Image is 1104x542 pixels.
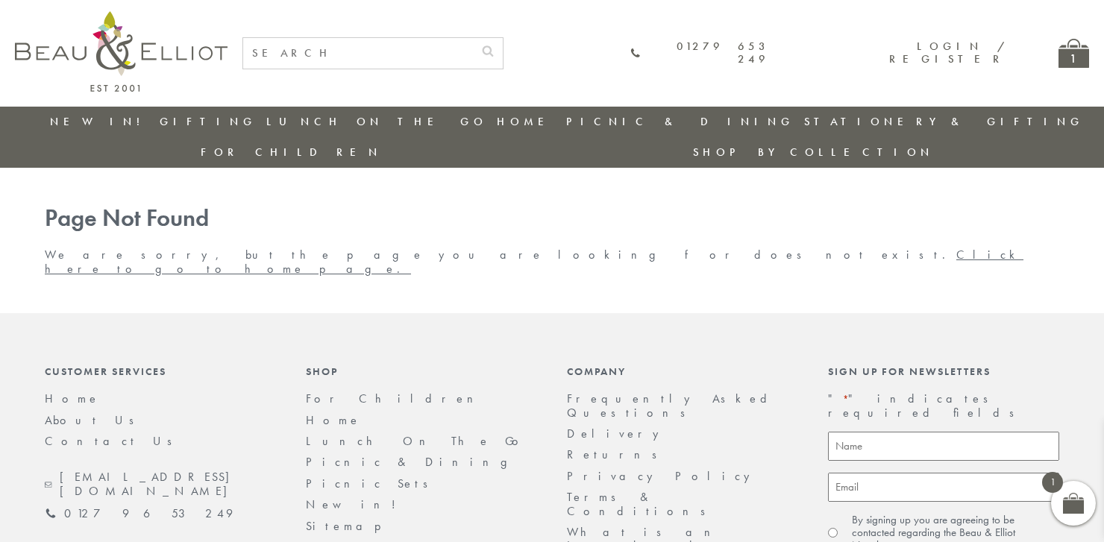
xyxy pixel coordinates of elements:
a: Contact Us [45,433,182,449]
a: Gifting [160,114,257,129]
a: 1 [1058,39,1089,68]
input: Name [828,432,1059,461]
a: Frequently Asked Questions [567,391,777,420]
img: logo [15,11,228,92]
input: Email [828,473,1059,502]
a: Terms & Conditions [567,489,715,518]
a: Login / Register [889,39,1006,66]
a: Home [497,114,556,129]
a: For Children [306,391,485,406]
a: For Children [201,145,382,160]
div: Company [567,365,798,377]
a: Stationery & Gifting [804,114,1084,129]
a: 01279 653 249 [45,507,233,520]
div: Shop [306,365,537,377]
a: New in! [306,497,407,512]
a: [EMAIL_ADDRESS][DOMAIN_NAME] [45,470,276,498]
input: SEARCH [243,38,473,69]
p: " " indicates required fields [828,392,1059,420]
span: 1 [1042,472,1063,493]
div: Customer Services [45,365,276,377]
a: 01279 653 249 [630,40,769,66]
a: Picnic & Dining [566,114,794,129]
a: Picnic & Dining [306,454,522,470]
a: New in! [50,114,150,129]
div: Sign up for newsletters [828,365,1059,377]
a: Sitemap [306,518,401,534]
h1: Page Not Found [45,205,1059,233]
a: Click here to go to home page. [45,247,1023,276]
a: Shop by collection [693,145,934,160]
a: Delivery [567,426,667,441]
a: Home [306,412,361,428]
a: Privacy Policy [567,468,758,484]
a: Picnic Sets [306,476,438,491]
a: Home [45,391,100,406]
a: Lunch On The Go [266,114,487,129]
div: We are sorry, but the page you are looking for does not exist. [30,205,1074,276]
a: About Us [45,412,144,428]
a: Lunch On The Go [306,433,527,449]
a: Returns [567,447,667,462]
